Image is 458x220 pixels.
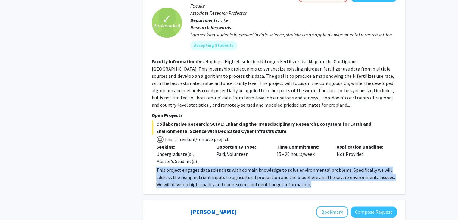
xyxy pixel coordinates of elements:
b: Faculty Information: [152,58,197,64]
span: Bookmarked [154,22,180,29]
p: Open Projects [152,112,397,119]
p: Opportunity Type: [216,143,267,150]
div: Not Provided [332,143,392,165]
span: This is a virtual/remote project [164,136,229,142]
div: Paid, Volunteer [212,143,272,165]
b: Research Keywords: [190,24,233,30]
button: Add Angel Dunbar to Bookmarks [316,206,348,218]
p: Faculty [190,2,397,9]
p: This project engages data scientists with domain knowledge to solve environmental problems. Speci... [156,166,397,188]
mat-chip: Accepting Students [190,41,237,50]
div: 15 - 20 hours/week [272,143,332,165]
p: Associate Research Professor [190,9,397,17]
iframe: Chat [5,193,26,215]
span: Other [219,17,230,23]
div: I am seeking students interested in data science, statistics in an applied environmental research... [190,31,397,38]
a: [PERSON_NAME] [190,208,237,215]
button: Compose Request to Angel Dunbar [351,206,397,218]
span: Collaborative Research: SCIPE: Enhancing the Transdisciplinary Research Ecosystem for Earth and E... [152,120,397,135]
span: ✓ [162,16,172,22]
p: Time Commitment: [276,143,328,150]
p: Seeking: [156,143,207,150]
p: Application Deadline: [337,143,388,150]
div: Undergraduate(s), Master's Student(s) [156,150,207,165]
b: Departments: [190,17,219,23]
fg-read-more: Developing a High-Resolution Nitrogen Fertilizer Use Map for the Contiguous [GEOGRAPHIC_DATA]. Th... [152,58,395,108]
